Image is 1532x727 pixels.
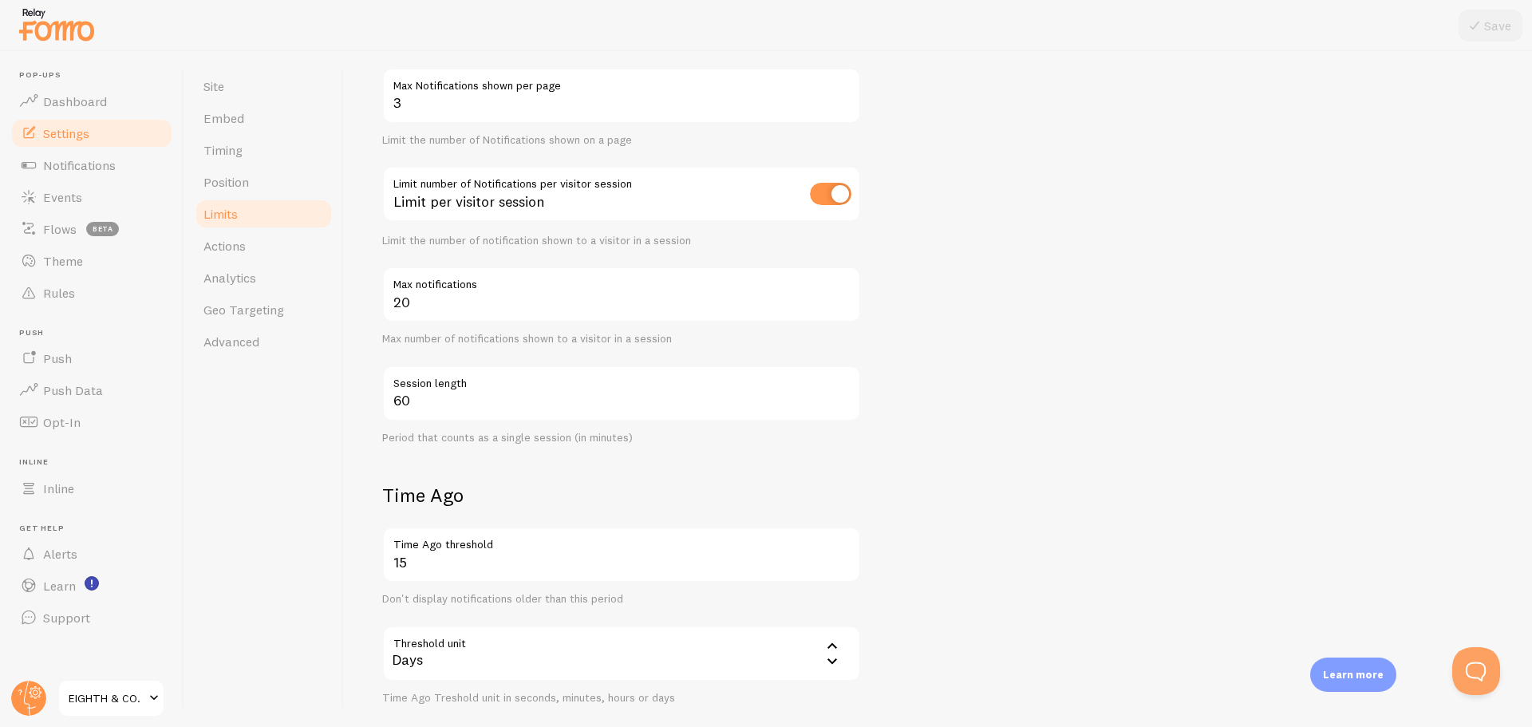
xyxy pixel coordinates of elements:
[382,691,861,705] div: Time Ago Treshold unit in seconds, minutes, hours or days
[17,4,97,45] img: fomo-relay-logo-orange.svg
[382,166,861,224] div: Limit per visitor session
[43,414,81,430] span: Opt-In
[203,302,284,318] span: Geo Targeting
[43,480,74,496] span: Inline
[57,679,165,717] a: EIGHTH & CO.
[203,110,244,126] span: Embed
[382,267,861,294] label: Max notifications
[10,472,174,504] a: Inline
[194,70,334,102] a: Site
[382,133,861,148] div: Limit the number of Notifications shown on a page
[203,334,259,350] span: Advanced
[43,578,76,594] span: Learn
[10,570,174,602] a: Learn
[43,610,90,626] span: Support
[10,342,174,374] a: Push
[194,294,334,326] a: Geo Targeting
[194,198,334,230] a: Limits
[10,85,174,117] a: Dashboard
[43,157,116,173] span: Notifications
[10,149,174,181] a: Notifications
[19,70,174,81] span: Pop-ups
[382,332,861,346] div: Max number of notifications shown to a visitor in a session
[382,365,861,393] label: Session length
[10,213,174,245] a: Flows beta
[194,262,334,294] a: Analytics
[382,234,861,248] div: Limit the number of notification shown to a visitor in a session
[43,125,89,141] span: Settings
[43,382,103,398] span: Push Data
[10,277,174,309] a: Rules
[194,134,334,166] a: Timing
[194,166,334,198] a: Position
[203,174,249,190] span: Position
[43,221,77,237] span: Flows
[43,285,75,301] span: Rules
[10,245,174,277] a: Theme
[1452,647,1500,695] iframe: Help Scout Beacon - Open
[10,538,174,570] a: Alerts
[203,238,246,254] span: Actions
[43,350,72,366] span: Push
[382,626,861,682] div: Days
[19,328,174,338] span: Push
[382,592,861,606] div: Don't display notifications older than this period
[1323,667,1384,682] p: Learn more
[382,68,861,95] label: Max Notifications shown per page
[43,546,77,562] span: Alerts
[69,689,144,708] span: EIGHTH & CO.
[10,602,174,634] a: Support
[203,270,256,286] span: Analytics
[194,326,334,358] a: Advanced
[10,181,174,213] a: Events
[203,142,243,158] span: Timing
[382,483,861,508] h2: Time Ago
[194,102,334,134] a: Embed
[10,374,174,406] a: Push Data
[203,206,238,222] span: Limits
[19,524,174,534] span: Get Help
[1310,658,1396,692] div: Learn more
[382,267,861,322] input: 5
[10,406,174,438] a: Opt-In
[203,78,224,94] span: Site
[382,431,861,445] div: Period that counts as a single session (in minutes)
[43,93,107,109] span: Dashboard
[43,253,83,269] span: Theme
[43,189,82,205] span: Events
[382,527,861,554] label: Time Ago threshold
[86,222,119,236] span: beta
[19,457,174,468] span: Inline
[194,230,334,262] a: Actions
[10,117,174,149] a: Settings
[85,576,99,591] svg: <p>Watch New Feature Tutorials!</p>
